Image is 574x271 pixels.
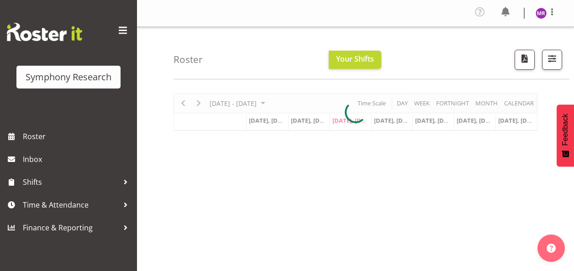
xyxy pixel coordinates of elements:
span: Your Shifts [336,54,374,64]
span: Feedback [561,114,569,146]
span: Finance & Reporting [23,221,119,235]
span: Roster [23,130,132,143]
h4: Roster [174,54,203,65]
button: Filter Shifts [542,50,562,70]
img: Rosterit website logo [7,23,82,41]
button: Your Shifts [329,51,381,69]
button: Feedback - Show survey [557,104,574,167]
span: Shifts [23,175,119,189]
img: help-xxl-2.png [547,244,556,253]
span: Time & Attendance [23,198,119,212]
img: minu-rana11870.jpg [536,8,547,19]
div: Symphony Research [26,70,111,84]
button: Download a PDF of the roster according to the set date range. [515,50,535,70]
span: Inbox [23,152,132,166]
